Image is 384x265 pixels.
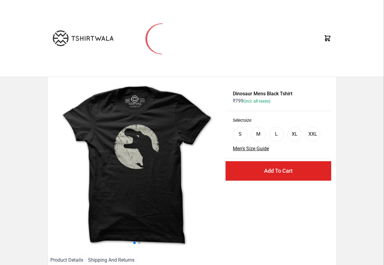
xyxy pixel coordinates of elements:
[256,131,260,138] div: M
[53,82,221,249] img: dinosaur.jpg
[53,30,114,46] img: TW-LOGO-400-104.png
[308,131,317,138] div: XXL
[233,145,269,152] button: Men's Size Guide
[243,99,270,104] span: (incl. all taxes)
[275,131,278,138] div: L
[233,117,324,123] h3: Select size
[226,161,331,181] button: Add To Cart
[292,131,297,138] div: XL
[233,98,270,104] span: ₹ 799
[233,90,324,97] h1: Dinosaur Mens Black Tshirt
[239,131,242,138] div: S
